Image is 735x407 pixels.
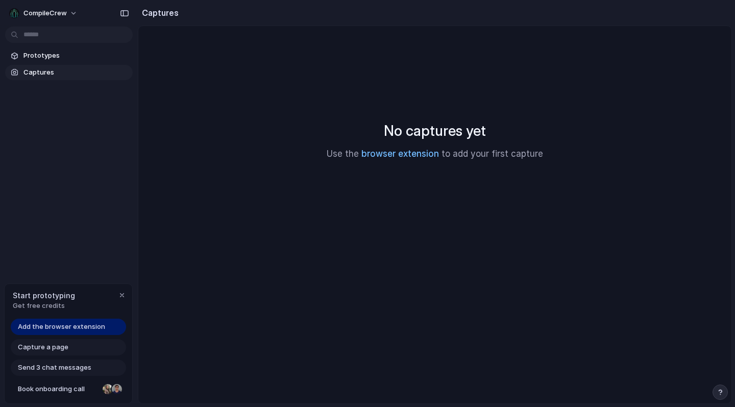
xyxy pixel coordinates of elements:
div: Nicole Kubica [102,383,114,395]
h2: Captures [138,7,179,19]
span: Captures [23,67,129,78]
span: Start prototyping [13,290,75,301]
span: Prototypes [23,51,129,61]
p: Use the to add your first capture [327,148,543,161]
a: Prototypes [5,48,133,63]
span: Get free credits [13,301,75,311]
a: browser extension [361,149,439,159]
h2: No captures yet [384,120,486,141]
span: Capture a page [18,342,68,352]
div: Christian Iacullo [111,383,123,395]
span: Add the browser extension [18,322,105,332]
span: Send 3 chat messages [18,363,91,373]
span: Book onboarding call [18,384,99,394]
a: Captures [5,65,133,80]
button: CompileCrew [5,5,83,21]
span: CompileCrew [23,8,67,18]
a: Book onboarding call [11,381,126,397]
